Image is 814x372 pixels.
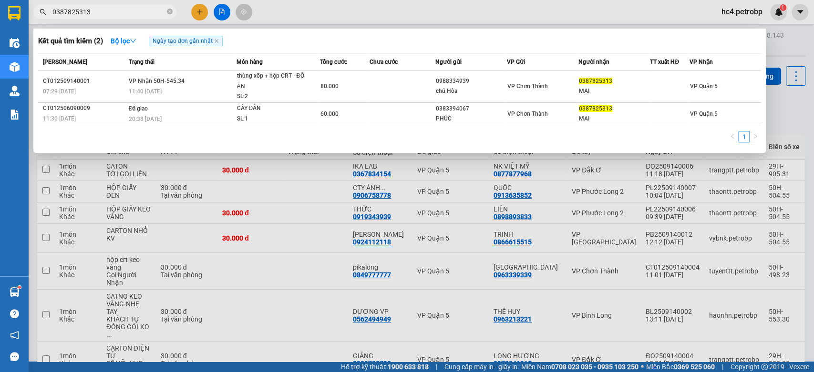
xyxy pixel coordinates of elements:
span: 07:29 [DATE] [43,88,76,95]
img: warehouse-icon [10,38,20,48]
span: close-circle [167,9,173,14]
span: 60.000 [320,111,339,117]
span: right [752,133,758,139]
span: 80.000 [320,83,339,90]
span: down [130,38,136,44]
a: 1 [739,131,749,142]
button: right [750,131,761,142]
li: 1 [738,131,750,142]
img: warehouse-icon [10,62,20,72]
input: Tìm tên, số ĐT hoặc mã đơn [52,7,165,17]
span: 0387825313 [579,105,612,112]
span: question-circle [10,309,19,318]
span: [PERSON_NAME] [43,59,87,65]
span: close [214,39,219,43]
span: 11:30 [DATE] [43,115,76,122]
span: left [730,133,735,139]
button: left [727,131,738,142]
span: VP Quận 5 [690,83,718,90]
span: 0387825313 [579,78,612,84]
img: warehouse-icon [10,86,20,96]
span: notification [10,331,19,340]
img: logo-vxr [8,6,21,20]
div: 0988334939 [436,76,506,86]
h3: Kết quả tìm kiếm ( 2 ) [38,36,103,46]
span: VP Chơn Thành [507,111,548,117]
span: Người gửi [435,59,462,65]
div: chú Hòa [436,86,506,96]
div: 0383394067 [436,104,506,114]
span: Trạng thái [129,59,155,65]
span: VP Nhận [690,59,713,65]
span: message [10,352,19,361]
div: MAI [579,114,649,124]
div: SL: 2 [237,91,308,102]
span: search [40,9,46,15]
span: Món hàng [236,59,262,65]
div: CÂY ĐÀN [237,103,308,114]
div: SL: 1 [237,114,308,124]
span: Tổng cước [320,59,347,65]
div: CT012509140001 [43,76,126,86]
span: VP Chơn Thành [507,83,548,90]
span: Chưa cước [370,59,398,65]
button: Bộ lọcdown [103,33,144,49]
li: Next Page [750,131,761,142]
strong: Bộ lọc [111,37,136,45]
li: Previous Page [727,131,738,142]
span: VP Gửi [507,59,525,65]
span: VP Nhận 50H-545.34 [129,78,185,84]
div: PHÚC [436,114,506,124]
img: warehouse-icon [10,287,20,297]
span: TT xuất HĐ [650,59,679,65]
span: 11:40 [DATE] [129,88,162,95]
span: Đã giao [129,105,148,112]
sup: 1 [18,286,21,289]
span: VP Quận 5 [690,111,718,117]
img: solution-icon [10,110,20,120]
span: Người nhận [578,59,609,65]
span: close-circle [167,8,173,17]
div: MAI [579,86,649,96]
div: CT012506090009 [43,103,126,113]
div: thùng xốp + hộp CRT - ĐỒ ĂN [237,71,308,91]
span: Ngày tạo đơn gần nhất [149,36,223,46]
span: 20:38 [DATE] [129,116,162,122]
